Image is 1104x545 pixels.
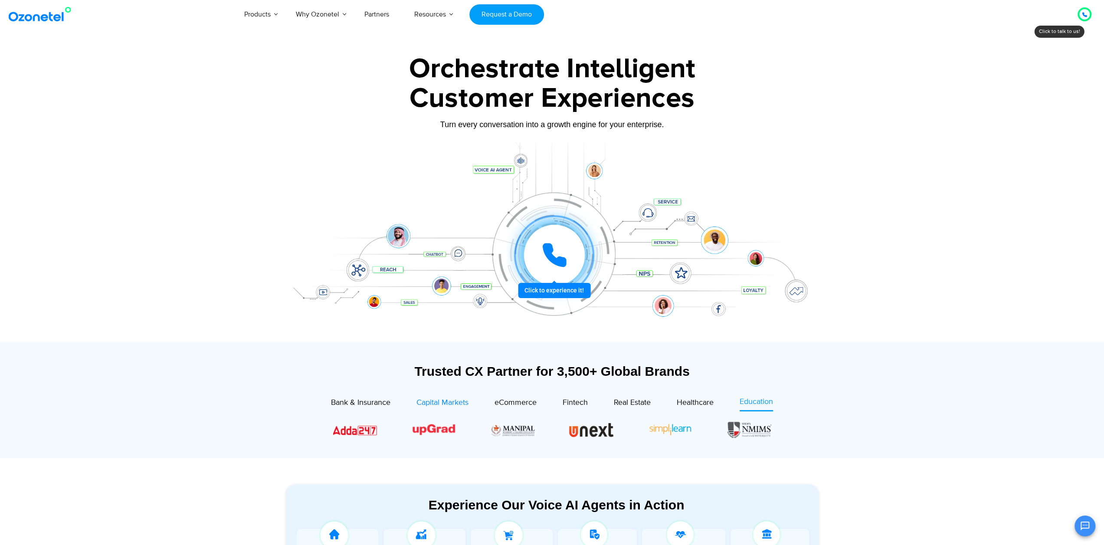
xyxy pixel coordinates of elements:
a: eCommerce [495,396,537,411]
span: Bank & Insurance [331,398,390,407]
span: eCommerce [495,398,537,407]
div: Orchestrate Intelligent [281,55,823,83]
span: Fintech [563,398,588,407]
a: Real Estate [614,396,651,411]
div: Turn every conversation into a growth engine for your enterprise. [281,120,823,129]
a: Healthcare [677,396,714,411]
span: Healthcare [677,398,714,407]
div: Image Carousel [333,420,771,439]
span: Capital Markets [416,398,468,407]
a: Bank & Insurance [331,396,390,411]
div: Experience Our Voice AI Agents in Action [294,497,819,512]
span: Real Estate [614,398,651,407]
span: Education [740,397,773,407]
a: Education [740,396,773,411]
div: Trusted CX Partner for 3,500+ Global Brands [285,364,819,379]
div: Customer Experiences [281,78,823,119]
a: Request a Demo [469,4,544,25]
button: Open chat [1075,515,1095,536]
a: Fintech [563,396,588,411]
a: Capital Markets [416,396,468,411]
